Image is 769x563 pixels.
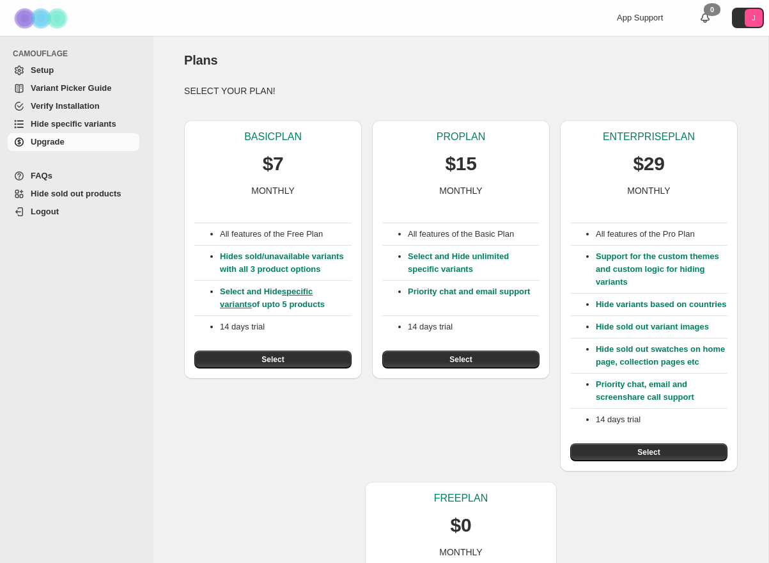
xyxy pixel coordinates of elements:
[10,1,74,36] img: Camouflage
[596,343,727,369] p: Hide sold out swatches on home page, collection pages etc
[704,3,720,16] div: 0
[8,61,139,79] a: Setup
[31,189,121,198] span: Hide sold out products
[449,354,472,365] span: Select
[570,443,727,461] button: Select
[8,167,139,185] a: FAQs
[596,413,727,426] p: 14 days trial
[732,8,764,28] button: Avatar with initials J
[439,184,482,197] p: MONTHLY
[13,49,144,59] span: CAMOUFLAGE
[31,119,116,129] span: Hide specific variants
[408,228,540,241] p: All features of the Basic Plan
[8,203,139,221] a: Logout
[603,131,695,143] p: ENTERPRISE PLAN
[31,207,59,216] span: Logout
[8,185,139,203] a: Hide sold out products
[596,228,727,241] p: All features of the Pro Plan
[596,250,727,289] p: Support for the custom themes and custom logic for hiding variants
[31,83,111,93] span: Variant Picker Guide
[220,250,352,276] p: Hides sold/unavailable variants with all 3 product options
[31,65,54,75] span: Setup
[31,137,65,147] span: Upgrade
[31,101,100,111] span: Verify Installation
[8,115,139,133] a: Hide specific variants
[220,285,352,311] p: Select and Hide of upto 5 products
[627,184,670,197] p: MONTHLY
[637,447,660,457] span: Select
[261,354,284,365] span: Select
[596,298,727,311] p: Hide variants based on countries
[220,228,352,241] p: All features of the Free Plan
[633,151,664,177] p: $29
[699,12,711,24] a: 0
[194,351,352,369] button: Select
[434,492,488,505] p: FREE PLAN
[617,13,663,22] span: App Support
[596,321,727,333] p: Hide sold out variant images
[596,378,727,404] p: Priority chat, email and screenshare call support
[439,546,482,559] p: MONTHLY
[263,151,284,177] p: $7
[408,285,540,311] p: Priority chat and email support
[8,133,139,151] a: Upgrade
[8,79,139,97] a: Variant Picker Guide
[382,351,540,369] button: Select
[251,184,294,197] p: MONTHLY
[408,321,540,333] p: 14 days trial
[8,97,139,115] a: Verify Installation
[437,131,485,143] p: PRO PLAN
[220,321,352,333] p: 14 days trial
[244,131,302,143] p: BASIC PLAN
[451,512,472,538] p: $0
[31,171,52,180] span: FAQs
[445,151,476,177] p: $15
[408,250,540,276] p: Select and Hide unlimited specific variants
[184,84,738,97] p: SELECT YOUR PLAN!
[752,14,756,22] text: J
[745,9,763,27] span: Avatar with initials J
[184,53,217,67] span: Plans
